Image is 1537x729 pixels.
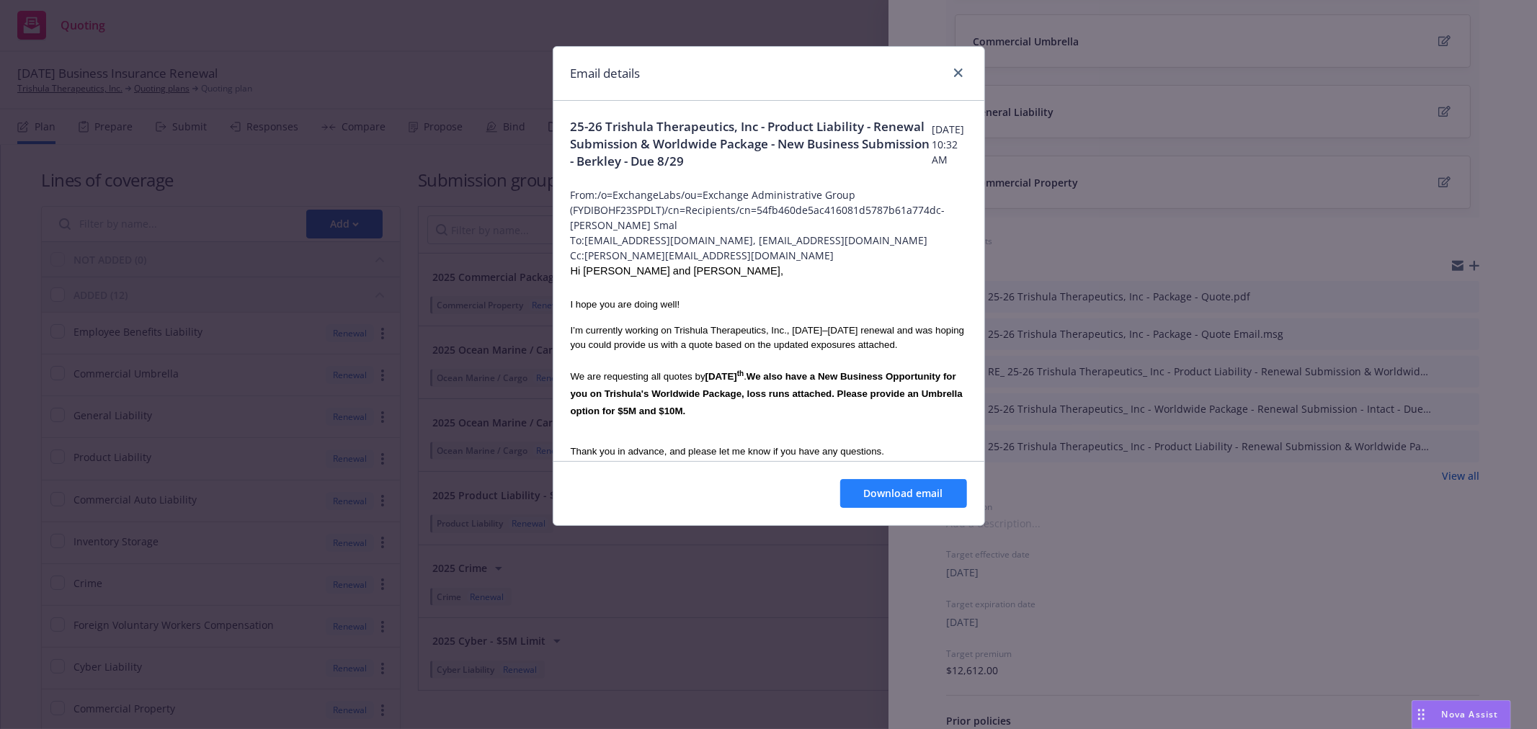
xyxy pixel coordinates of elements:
[1412,701,1430,728] div: Drag to move
[571,371,963,416] b: We also have a New Business Opportunity for you on Trishula's Worldwide Package, loss runs attach...
[571,325,965,350] span: I’m currently working on Trishula Therapeutics, Inc., [DATE]–[DATE] renewal and was hoping you co...
[1442,708,1499,720] span: Nova Assist
[571,371,963,416] span: We are requesting all quotes by .
[1412,700,1511,729] button: Nova Assist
